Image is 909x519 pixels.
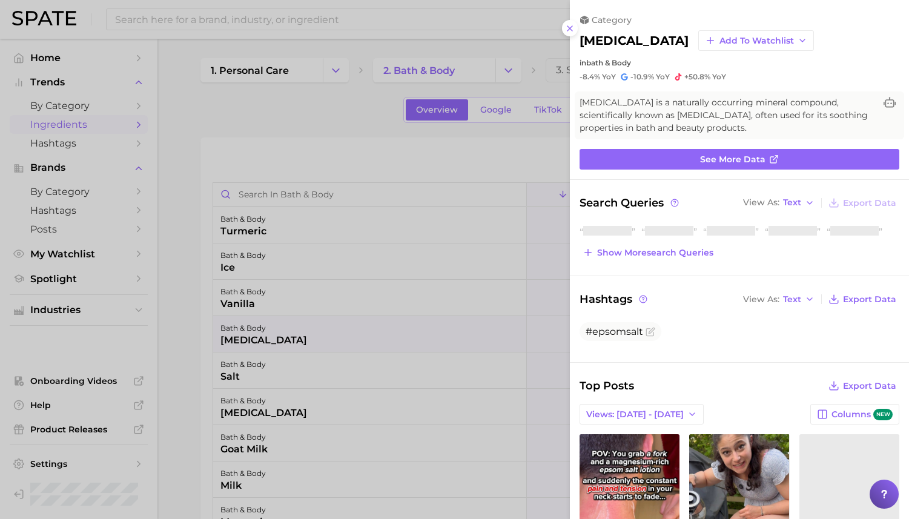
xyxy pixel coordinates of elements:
button: Show moresearch queries [580,244,716,261]
span: Export Data [843,294,896,305]
span: YoY [712,72,726,82]
span: +50.8% [684,72,710,81]
button: Columnsnew [810,404,899,425]
button: Add to Watchlist [698,30,814,51]
a: See more data [580,149,899,170]
button: Flag as miscategorized or irrelevant [646,327,655,337]
h2: [MEDICAL_DATA] [580,33,689,48]
span: -8.4% [580,72,600,81]
span: Views: [DATE] - [DATE] [586,409,684,420]
span: Text [783,296,801,303]
span: Top Posts [580,377,634,394]
span: View As [743,199,779,206]
div: in [580,58,899,67]
span: Show more search queries [597,248,713,258]
span: YoY [656,72,670,82]
button: Export Data [825,291,899,308]
span: Columns [831,409,893,420]
span: Search Queries [580,194,681,211]
span: View As [743,296,779,303]
span: bath & body [586,58,631,67]
span: [MEDICAL_DATA] is a naturally occurring mineral compound, scientifically known as [MEDICAL_DATA],... [580,96,875,134]
span: Export Data [843,381,896,391]
span: Text [783,199,801,206]
span: -10.9% [630,72,654,81]
button: View AsText [740,195,818,211]
span: Hashtags [580,291,649,308]
span: #epsomsalt [586,326,643,337]
span: Export Data [843,198,896,208]
button: Views: [DATE] - [DATE] [580,404,704,425]
button: Export Data [825,377,899,394]
button: View AsText [740,291,818,307]
span: category [592,15,632,25]
span: YoY [602,72,616,82]
button: Export Data [825,194,899,211]
span: new [873,409,893,420]
span: See more data [700,154,765,165]
span: Add to Watchlist [719,36,794,46]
